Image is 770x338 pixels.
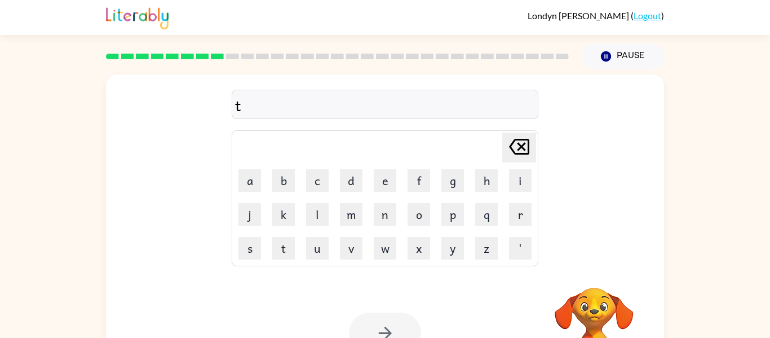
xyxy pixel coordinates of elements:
[509,169,532,192] button: i
[475,203,498,226] button: q
[272,169,295,192] button: b
[441,169,464,192] button: g
[408,169,430,192] button: f
[582,43,664,69] button: Pause
[509,237,532,260] button: '
[408,237,430,260] button: x
[374,203,396,226] button: n
[475,237,498,260] button: z
[106,5,169,29] img: Literably
[238,203,261,226] button: j
[340,169,362,192] button: d
[374,169,396,192] button: e
[475,169,498,192] button: h
[272,203,295,226] button: k
[306,169,329,192] button: c
[340,237,362,260] button: v
[340,203,362,226] button: m
[306,203,329,226] button: l
[441,237,464,260] button: y
[634,10,661,21] a: Logout
[509,203,532,226] button: r
[528,10,664,21] div: ( )
[374,237,396,260] button: w
[528,10,631,21] span: Londyn [PERSON_NAME]
[235,93,535,117] div: t
[306,237,329,260] button: u
[238,237,261,260] button: s
[441,203,464,226] button: p
[238,169,261,192] button: a
[408,203,430,226] button: o
[272,237,295,260] button: t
